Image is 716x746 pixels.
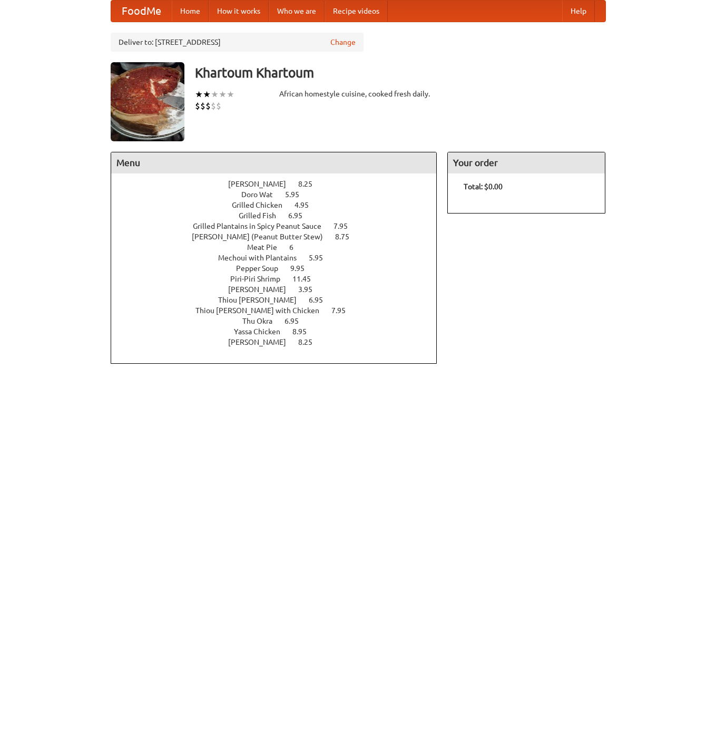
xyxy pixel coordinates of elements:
span: Thiou [PERSON_NAME] with Chicken [195,306,330,315]
a: Grilled Plantains in Spicy Peanut Sauce 7.95 [193,222,367,230]
span: Meat Pie [247,243,288,251]
a: Thiou [PERSON_NAME] with Chicken 7.95 [195,306,365,315]
a: [PERSON_NAME] 8.25 [228,180,332,188]
li: ★ [211,89,219,100]
span: 5.95 [309,254,334,262]
span: 6 [289,243,304,251]
span: Thu Okra [242,317,283,325]
a: Meat Pie 6 [247,243,313,251]
a: Mechoui with Plantains 5.95 [218,254,342,262]
span: Grilled Fish [239,211,287,220]
li: $ [205,100,211,112]
span: 6.95 [288,211,313,220]
a: Recipe videos [325,1,388,22]
span: Grilled Plantains in Spicy Peanut Sauce [193,222,332,230]
a: [PERSON_NAME] 3.95 [228,285,332,294]
div: Deliver to: [STREET_ADDRESS] [111,33,364,52]
li: ★ [203,89,211,100]
span: 7.95 [331,306,356,315]
li: $ [200,100,205,112]
span: 7.95 [334,222,358,230]
span: Thiou [PERSON_NAME] [218,296,307,304]
li: $ [195,100,200,112]
span: 8.25 [298,180,323,188]
a: Piri-Piri Shrimp 11.45 [230,275,330,283]
li: ★ [195,89,203,100]
li: $ [216,100,221,112]
a: Grilled Chicken 4.95 [232,201,328,209]
span: [PERSON_NAME] (Peanut Butter Stew) [192,232,334,241]
span: Doro Wat [241,190,283,199]
a: [PERSON_NAME] 8.25 [228,338,332,346]
span: Yassa Chicken [234,327,291,336]
div: African homestyle cuisine, cooked fresh daily. [279,89,437,99]
a: Grilled Fish 6.95 [239,211,322,220]
a: Thiou [PERSON_NAME] 6.95 [218,296,342,304]
span: Mechoui with Plantains [218,254,307,262]
h3: Khartoum Khartoum [195,62,606,83]
span: 8.75 [335,232,360,241]
a: Pepper Soup 9.95 [236,264,324,273]
li: ★ [227,89,234,100]
span: 6.95 [285,317,309,325]
span: [PERSON_NAME] [228,180,297,188]
a: Change [330,37,356,47]
img: angular.jpg [111,62,184,141]
h4: Menu [111,152,437,173]
span: 3.95 [298,285,323,294]
a: Doro Wat 5.95 [241,190,319,199]
a: [PERSON_NAME] (Peanut Butter Stew) 8.75 [192,232,369,241]
a: Thu Okra 6.95 [242,317,318,325]
span: 8.25 [298,338,323,346]
span: Grilled Chicken [232,201,293,209]
span: 11.45 [292,275,321,283]
span: Pepper Soup [236,264,289,273]
h4: Your order [448,152,605,173]
span: 4.95 [295,201,319,209]
span: [PERSON_NAME] [228,338,297,346]
a: FoodMe [111,1,172,22]
a: How it works [209,1,269,22]
li: $ [211,100,216,112]
b: Total: $0.00 [464,182,503,191]
span: 5.95 [285,190,310,199]
span: [PERSON_NAME] [228,285,297,294]
span: 6.95 [309,296,334,304]
a: Yassa Chicken 8.95 [234,327,326,336]
span: 8.95 [292,327,317,336]
a: Home [172,1,209,22]
span: 9.95 [290,264,315,273]
a: Who we are [269,1,325,22]
a: Help [562,1,595,22]
li: ★ [219,89,227,100]
span: Piri-Piri Shrimp [230,275,291,283]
